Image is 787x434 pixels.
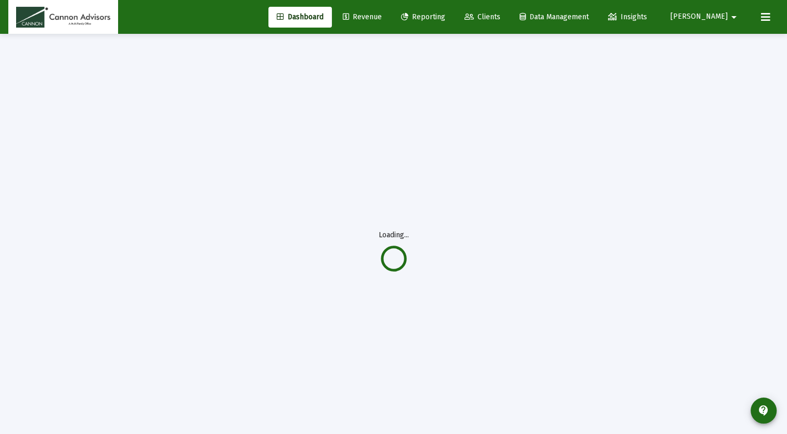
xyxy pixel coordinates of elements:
span: Revenue [343,12,382,21]
img: Dashboard [16,7,110,28]
mat-icon: arrow_drop_down [728,7,740,28]
span: Data Management [520,12,589,21]
span: Insights [608,12,647,21]
a: Data Management [511,7,597,28]
span: [PERSON_NAME] [670,12,728,21]
a: Insights [600,7,655,28]
span: Clients [465,12,500,21]
span: Reporting [401,12,445,21]
span: Dashboard [277,12,324,21]
a: Reporting [393,7,454,28]
a: Revenue [334,7,390,28]
a: Dashboard [268,7,332,28]
button: [PERSON_NAME] [658,6,753,27]
a: Clients [456,7,509,28]
mat-icon: contact_support [757,404,770,417]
